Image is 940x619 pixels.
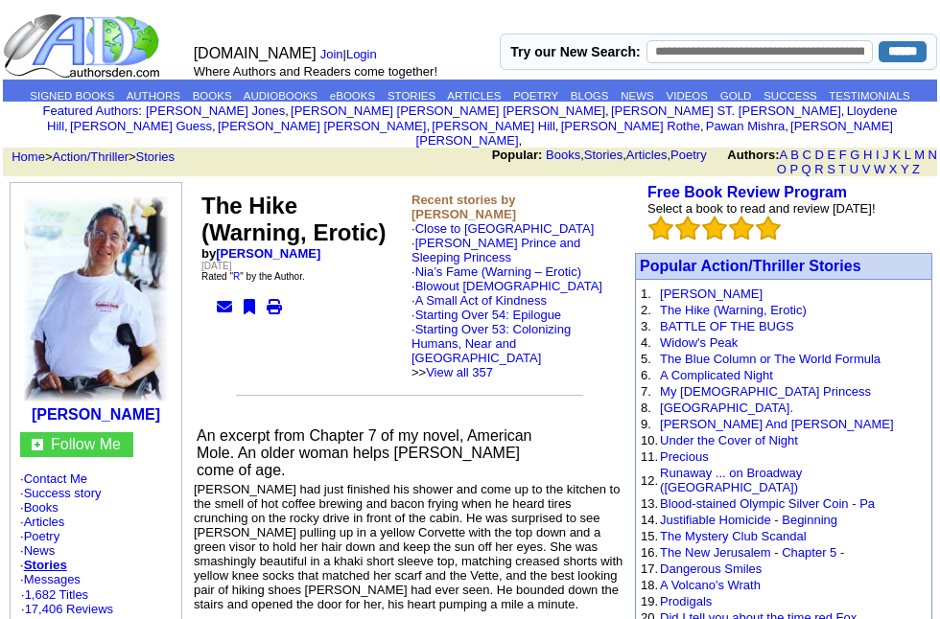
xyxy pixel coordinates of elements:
[660,545,844,560] a: The New Jerusalem - Chapter 5 -
[912,162,920,176] a: Z
[814,148,823,162] a: D
[850,148,859,162] a: G
[660,594,712,608] a: Prodigals
[814,162,823,176] a: R
[660,384,871,399] a: My [DEMOGRAPHIC_DATA] Princess
[789,162,797,176] a: P
[47,103,897,148] font: , , , , , , , , , ,
[667,90,708,102] a: VIDEOS
[571,90,609,102] a: BLOGS
[415,264,581,279] a: Nia’s Fame (Warning – Erotic)
[411,193,516,221] b: Recent stories by [PERSON_NAME]
[218,119,426,133] a: [PERSON_NAME] [PERSON_NAME]
[670,148,707,162] a: Poetry
[660,529,806,543] a: The Mystery Club Scandal
[24,500,59,515] a: Books
[216,122,218,132] font: i
[201,271,305,282] font: Rated " " by the Author.
[201,261,231,271] font: [DATE]
[320,47,343,61] a: Join
[660,466,802,494] a: Runaway ... on Broadway ([GEOGRAPHIC_DATA])
[729,216,754,241] img: bigemptystars.png
[584,148,623,162] a: Stories
[216,246,320,261] a: [PERSON_NAME]
[892,148,901,162] a: K
[660,417,893,431] a: [PERSON_NAME] And [PERSON_NAME]
[291,103,605,118] a: [PERSON_NAME] [PERSON_NAME] [PERSON_NAME]
[432,119,555,133] a: [PERSON_NAME] Hill
[513,90,558,102] a: POETRY
[411,279,602,379] font: ·
[244,90,317,102] a: AUDIOBOOKS
[648,216,673,241] img: bigemptystars.png
[905,148,911,162] a: L
[415,221,595,236] a: Close to [GEOGRAPHIC_DATA]
[5,149,175,164] font: > >
[874,162,885,176] a: W
[136,149,175,164] a: Stories
[844,106,846,117] font: i
[641,384,651,399] font: 7.
[802,148,811,162] a: C
[411,308,571,379] font: ·
[289,106,291,117] font: i
[411,322,571,365] a: Starting Over 53: Colonizing Humans, Near and [GEOGRAPHIC_DATA]
[660,578,761,592] a: A Volcano's Wrath
[641,594,658,608] font: 19.
[388,90,435,102] a: STORIES
[510,44,640,59] label: Try our New Search:
[346,47,377,61] a: Login
[24,515,65,529] a: Articles
[70,119,212,133] a: [PERSON_NAME] Guess
[411,264,602,379] font: ·
[641,513,658,527] font: 14.
[720,90,752,102] a: GOLD
[24,558,67,572] a: Stories
[777,162,787,176] a: O
[838,162,846,176] a: T
[660,287,763,301] a: [PERSON_NAME]
[194,45,317,61] font: [DOMAIN_NAME]
[641,545,658,560] font: 16.
[194,64,437,79] font: Where Authors and Readers come together!
[764,90,817,102] a: SUCCESS
[30,90,114,102] a: SIGNED BOOKS
[660,449,709,464] a: Precious
[24,196,168,401] img: 3918.JPG
[621,90,654,102] a: NEWS
[756,216,781,241] img: bigemptystars.png
[850,162,858,176] a: U
[426,365,493,379] a: View all 357
[641,578,658,592] font: 18.
[675,216,700,241] img: bigemptystars.png
[641,401,651,415] font: 8.
[20,572,81,586] font: ·
[492,148,543,162] b: Popular:
[862,162,871,176] a: V
[641,562,658,576] font: 17.
[411,236,580,264] a: [PERSON_NAME] Prince and Sleeping Princess
[660,335,738,350] a: Widow's Peak
[12,149,45,164] a: Home
[788,122,790,132] font: i
[32,406,160,423] b: [PERSON_NAME]
[914,148,925,162] a: M
[24,486,102,500] a: Success story
[641,449,658,464] font: 11.
[641,303,651,317] font: 2.
[411,293,571,379] font: ·
[201,193,386,245] font: The Hike (Warning, Erotic)
[640,258,861,274] font: Popular Action/Thriller Stories
[53,149,129,164] a: Action/Thriller
[641,335,651,350] font: 4.
[889,162,898,176] a: X
[641,368,651,382] font: 6.
[641,417,651,431] font: 9.
[706,119,785,133] a: Pawan Mishra
[647,184,847,200] a: Free Book Review Program
[660,433,798,447] a: Under the Cover of Night
[827,162,835,176] a: S
[68,122,70,132] font: i
[790,148,799,162] a: B
[882,148,889,162] a: J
